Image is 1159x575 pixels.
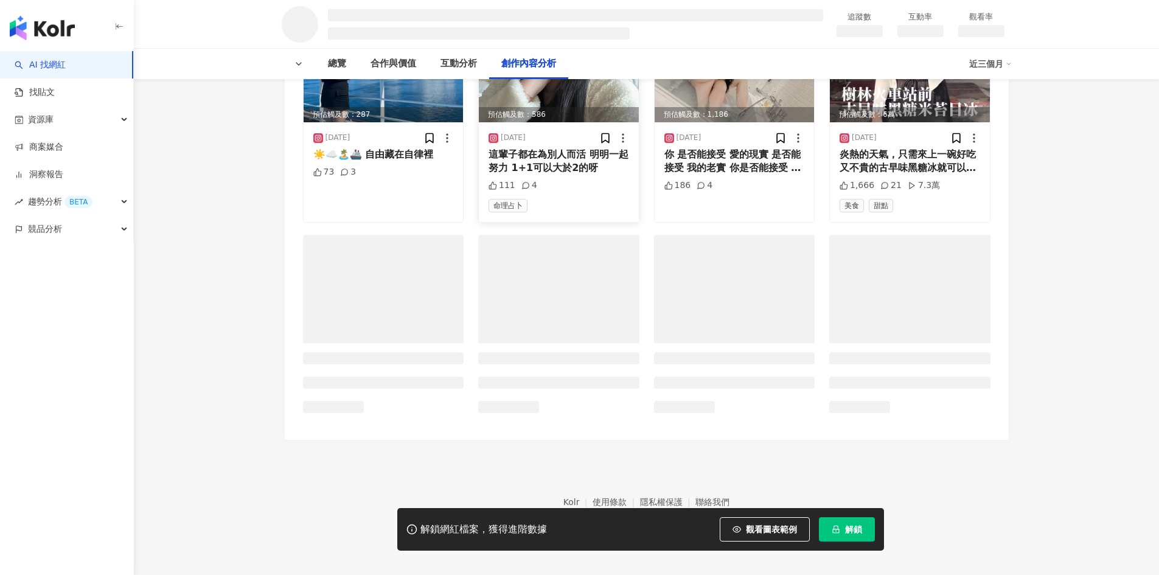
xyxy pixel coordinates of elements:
[664,179,691,192] div: 186
[313,148,454,161] div: ☀️☁️🏝️🚢 自由藏在自律裡
[10,16,75,40] img: logo
[869,199,893,212] span: 甜點
[64,196,92,208] div: BETA
[420,523,547,536] div: 解鎖網紅檔案，獲得進階數據
[15,86,55,99] a: 找貼文
[563,497,593,507] a: Kolr
[908,179,940,192] div: 7.3萬
[840,179,874,192] div: 1,666
[880,179,902,192] div: 21
[501,133,526,143] div: [DATE]
[695,497,729,507] a: 聯絡我們
[15,141,63,153] a: 商案媒合
[830,107,990,122] div: 預估觸及數：6萬
[440,57,477,71] div: 互動分析
[640,497,696,507] a: 隱私權保護
[837,11,883,23] div: 追蹤數
[340,166,356,178] div: 3
[677,133,701,143] div: [DATE]
[28,215,62,243] span: 競品分析
[819,517,875,542] button: 解鎖
[969,54,1012,74] div: 近三個月
[664,148,805,175] div: 你 是否能接受 愛的現實 是否能接受 我的老實 你是否能接受 當我沒有滿嘴甜言蜜語時 我對你的愛 始終會是真實
[304,107,464,122] div: 預估觸及數：287
[832,525,840,534] span: lock
[489,148,629,175] div: 這輩子都在為別人而活 明明一起努力 1+1可以大於2的呀
[15,198,23,206] span: rise
[840,199,864,212] span: 美食
[697,179,712,192] div: 4
[328,57,346,71] div: 總覽
[746,524,797,534] span: 觀看圖表範例
[325,133,350,143] div: [DATE]
[479,107,639,122] div: 預估觸及數：586
[852,133,877,143] div: [DATE]
[28,188,92,215] span: 趨勢分析
[958,11,1004,23] div: 觀看率
[593,497,640,507] a: 使用條款
[489,179,515,192] div: 111
[845,524,862,534] span: 解鎖
[655,107,815,122] div: 預估觸及數：1,186
[15,169,63,181] a: 洞察報告
[371,57,416,71] div: 合作與價值
[720,517,810,542] button: 觀看圖表範例
[28,106,54,133] span: 資源庫
[489,199,527,212] span: 命理占卜
[501,57,556,71] div: 創作內容分析
[897,11,944,23] div: 互動率
[840,148,980,175] div: 炎熱的天氣，只需來上一碗好吃又不貴的古早味黑糖冰就可以拯救燒燙的靈魂 想再清爽一點就是檸檬愛玉🍋 #樹林火車站#刨冰#米苔目#美食#古早味
[521,179,537,192] div: 4
[313,166,335,178] div: 73
[15,59,66,71] a: searchAI 找網紅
